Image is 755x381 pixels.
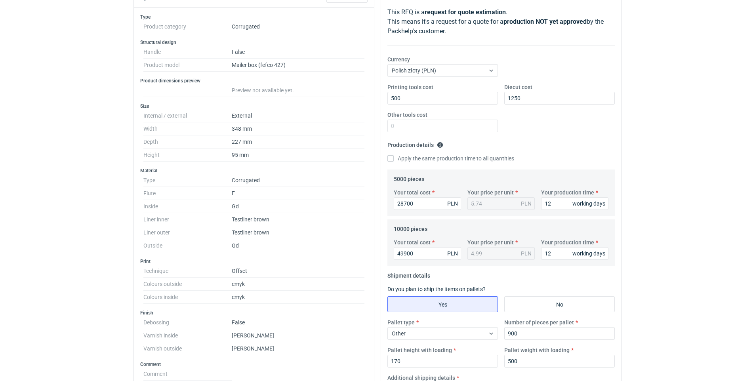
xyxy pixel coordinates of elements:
[503,18,587,25] strong: production NOT yet approved
[541,197,608,210] input: 0
[232,174,364,187] dd: Corrugated
[232,213,364,226] dd: Testliner brown
[387,83,433,91] label: Printing tools cost
[143,278,232,291] dt: Colours outside
[143,187,232,200] dt: Flute
[394,189,431,196] label: Your total cost
[572,200,605,208] div: working days
[140,361,368,368] h3: Comment
[143,46,232,59] dt: Handle
[394,247,461,260] input: 0
[143,291,232,304] dt: Colours inside
[140,168,368,174] h3: Material
[232,87,294,93] span: Preview not available yet.
[387,318,415,326] label: Pallet type
[232,316,364,329] dd: False
[143,109,232,122] dt: Internal / external
[387,55,410,63] label: Currency
[232,46,364,59] dd: False
[504,92,615,105] input: 0
[232,239,364,252] dd: Gd
[387,286,486,292] label: Do you plan to ship the items on pallets?
[232,149,364,162] dd: 95 mm
[140,78,368,84] h3: Product dimensions preview
[394,223,427,232] legend: 10000 pieces
[140,310,368,316] h3: Finish
[504,296,615,312] label: No
[392,330,406,337] span: Other
[143,122,232,135] dt: Width
[504,327,615,340] input: 0
[232,109,364,122] dd: External
[232,265,364,278] dd: Offset
[541,247,608,260] input: 0
[232,59,364,72] dd: Mailer box (fefco 427)
[504,83,532,91] label: Diecut cost
[143,59,232,72] dt: Product model
[143,226,232,239] dt: Liner outer
[504,355,615,368] input: 0
[387,355,498,368] input: 0
[387,120,498,132] input: 0
[394,173,424,182] legend: 5000 pieces
[140,14,368,20] h3: Type
[140,39,368,46] h3: Structural design
[143,200,232,213] dt: Inside
[143,329,232,342] dt: Varnish inside
[143,149,232,162] dt: Height
[143,213,232,226] dt: Liner inner
[394,238,431,246] label: Your total cost
[394,197,461,210] input: 0
[387,8,615,36] p: This RFQ is a . This means it's a request for a quote for a by the Packhelp's customer.
[143,135,232,149] dt: Depth
[232,122,364,135] dd: 348 mm
[521,200,532,208] div: PLN
[504,346,570,354] label: Pallet weight with loading
[140,103,368,109] h3: Size
[521,250,532,257] div: PLN
[504,318,574,326] label: Number of pieces per pallet
[143,265,232,278] dt: Technique
[387,139,443,148] legend: Production details
[140,258,368,265] h3: Print
[143,174,232,187] dt: Type
[232,135,364,149] dd: 227 mm
[387,92,498,105] input: 0
[143,20,232,33] dt: Product category
[392,67,436,74] span: Polish złoty (PLN)
[387,346,452,354] label: Pallet height with loading
[232,187,364,200] dd: E
[447,200,458,208] div: PLN
[143,239,232,252] dt: Outside
[387,154,514,162] label: Apply the same production time to all quantities
[232,329,364,342] dd: [PERSON_NAME]
[467,238,514,246] label: Your price per unit
[232,342,364,355] dd: [PERSON_NAME]
[572,250,605,257] div: working days
[232,278,364,291] dd: cmyk
[467,189,514,196] label: Your price per unit
[143,342,232,355] dt: Varnish outside
[387,269,430,279] legend: Shipment details
[232,200,364,213] dd: Gd
[232,226,364,239] dd: Testliner brown
[447,250,458,257] div: PLN
[387,296,498,312] label: Yes
[541,189,594,196] label: Your production time
[541,238,594,246] label: Your production time
[143,316,232,329] dt: Debossing
[387,111,427,119] label: Other tools cost
[232,291,364,304] dd: cmyk
[232,20,364,33] dd: Corrugated
[143,368,232,381] dt: Comment
[425,8,506,16] strong: request for quote estimation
